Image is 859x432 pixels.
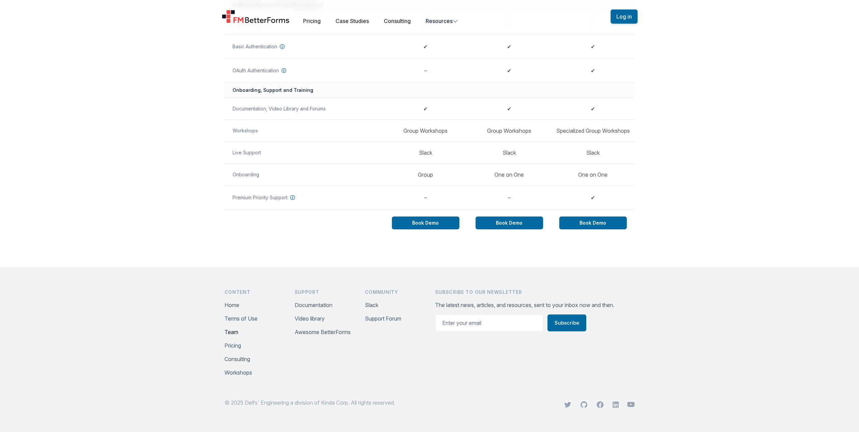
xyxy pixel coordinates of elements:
[467,98,551,120] td: ✔
[224,301,239,309] button: Home
[426,17,458,25] button: Resources
[384,185,467,209] td: –
[224,120,384,142] th: Workshops
[214,8,646,25] nav: Global
[224,399,395,407] p: © 2025 Delfs' Engineering a division of Kinda Corp. All rights reserved.
[467,58,551,82] td: ✔
[467,34,551,58] td: ✔
[384,142,467,163] td: Slack
[224,58,384,82] th: OAuth Authentication
[467,185,551,209] td: –
[224,355,250,363] button: Consulting
[365,289,424,296] h4: Community
[467,120,551,142] td: Group Workshops
[612,401,619,408] svg: viewBox="0 0 24 24" aria-hidden="true">
[365,301,378,309] button: Slack
[384,120,467,142] td: Group Workshops
[435,314,543,331] input: Email address
[335,18,369,24] a: Case Studies
[467,163,551,185] td: One on One
[435,289,635,296] h4: Subscribe to our newsletter
[224,369,252,377] button: Workshops
[551,98,635,120] td: ✔
[224,142,384,163] th: Live Support
[551,34,635,58] td: ✔
[224,185,384,209] th: Premium Priority Support
[384,98,467,120] td: ✔
[476,217,543,229] a: Book Demo
[224,98,384,120] th: Documentation, Video Library and Forums
[224,328,238,336] button: Team
[295,301,332,309] button: Documentation
[295,314,325,323] button: Video library
[224,82,635,98] th: Onboarding, Support and Training
[295,328,351,336] button: Awesome BetterForms
[611,9,638,24] button: Log in
[224,289,284,296] h4: Content
[551,142,635,163] td: Slack
[467,142,551,163] td: Slack
[295,289,354,296] h4: Support
[384,58,467,82] td: –
[551,163,635,185] td: One on One
[224,34,384,58] th: Basic Authentication
[551,185,635,209] td: ✔
[392,217,459,229] a: Book Demo
[547,314,586,331] button: Subscribe
[224,314,258,323] button: Terms of Use
[559,217,627,229] a: Book Demo
[551,58,635,82] td: ✔
[222,10,290,23] a: Home
[224,341,241,350] button: Pricing
[384,18,411,24] a: Consulting
[365,314,401,323] button: Support Forum
[384,163,467,185] td: Group
[303,18,321,24] a: Pricing
[224,163,384,185] th: Onboarding
[551,120,635,142] td: Specialized Group Workshops
[435,301,635,309] p: The latest news, articles, and resources, sent to your inbox now and then.
[384,34,467,58] td: ✔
